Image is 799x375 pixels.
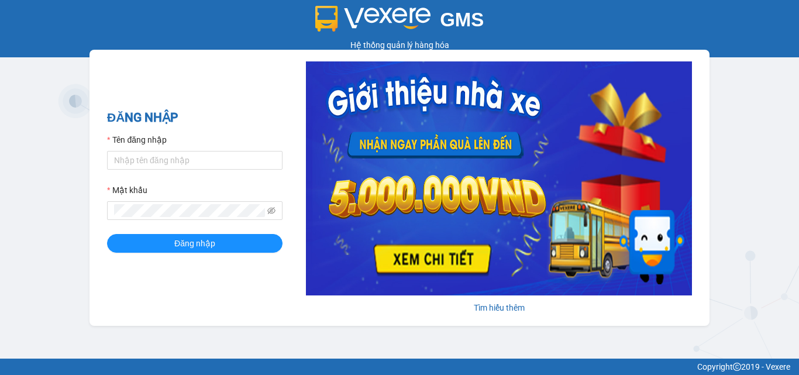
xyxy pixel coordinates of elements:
button: Đăng nhập [107,234,283,253]
a: GMS [315,18,484,27]
label: Tên đăng nhập [107,133,167,146]
img: logo 2 [315,6,431,32]
div: Copyright 2019 - Vexere [9,360,790,373]
h2: ĐĂNG NHẬP [107,108,283,128]
img: banner-0 [306,61,692,295]
span: eye-invisible [267,207,275,215]
span: GMS [440,9,484,30]
input: Tên đăng nhập [107,151,283,170]
div: Tìm hiểu thêm [306,301,692,314]
span: copyright [733,363,741,371]
span: Đăng nhập [174,237,215,250]
div: Hệ thống quản lý hàng hóa [3,39,796,51]
input: Mật khẩu [114,204,265,217]
label: Mật khẩu [107,184,147,197]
